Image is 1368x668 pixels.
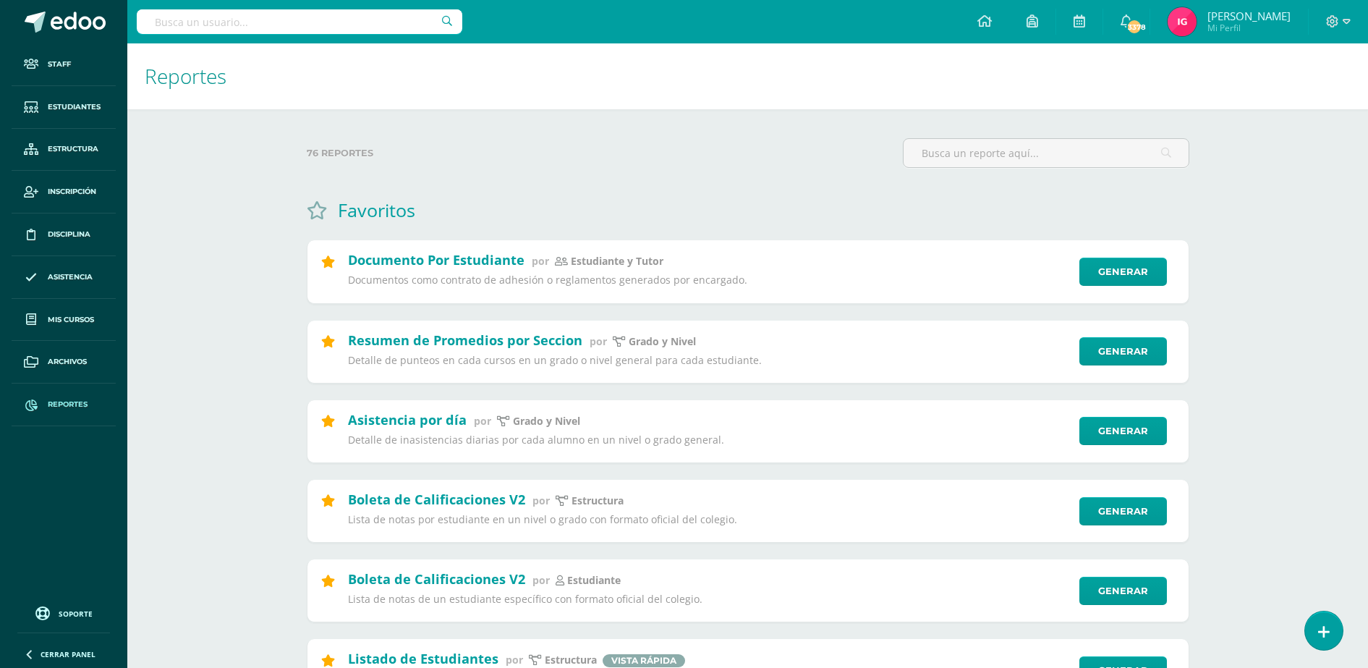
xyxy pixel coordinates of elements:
[348,274,1070,287] p: Documentos como contrato de adhesión o reglamentos generados por encargado.
[348,513,1070,526] p: Lista de notas por estudiante en un nivel o grado con formato oficial del colegio.
[12,171,116,213] a: Inscripción
[17,603,110,622] a: Soporte
[545,654,597,667] p: estructura
[48,314,94,326] span: Mis cursos
[571,255,663,268] p: Estudiante y Tutor
[572,494,624,507] p: Estructura
[567,574,621,587] p: estudiante
[590,334,607,348] span: por
[532,494,550,507] span: por
[48,399,88,410] span: Reportes
[513,415,580,428] p: Grado y Nivel
[1079,258,1167,286] a: Generar
[48,59,71,70] span: Staff
[603,654,685,667] span: Vista rápida
[12,341,116,384] a: Archivos
[1207,22,1291,34] span: Mi Perfil
[48,143,98,155] span: Estructura
[1079,337,1167,365] a: Generar
[1079,417,1167,445] a: Generar
[1079,497,1167,525] a: Generar
[348,411,467,428] h2: Asistencia por día
[137,9,462,34] input: Busca un usuario...
[12,213,116,256] a: Disciplina
[338,198,415,222] h1: Favoritos
[48,101,101,113] span: Estudiantes
[307,138,891,168] label: 76 reportes
[532,573,550,587] span: por
[348,570,525,588] h2: Boleta de Calificaciones V2
[41,649,95,659] span: Cerrar panel
[348,331,582,349] h2: Resumen de Promedios por Seccion
[12,299,116,342] a: Mis cursos
[12,86,116,129] a: Estudiantes
[1079,577,1167,605] a: Generar
[1168,7,1197,36] img: f498d2cff0a95a4868dcc0c3ad4de840.png
[48,271,93,283] span: Asistencia
[532,254,549,268] span: por
[348,593,1070,606] p: Lista de notas de un estudiante específico con formato oficial del colegio.
[348,251,524,269] h2: Documento Por Estudiante
[12,129,116,172] a: Estructura
[474,414,491,428] span: por
[348,650,498,667] h2: Listado de Estudiantes
[48,356,87,368] span: Archivos
[145,62,226,90] span: Reportes
[348,491,525,508] h2: Boleta de Calificaciones V2
[1207,9,1291,23] span: [PERSON_NAME]
[348,354,1070,367] p: Detalle de punteos en cada cursos en un grado o nivel general para cada estudiante.
[12,384,116,426] a: Reportes
[506,653,523,667] span: por
[59,609,93,619] span: Soporte
[12,256,116,299] a: Asistencia
[1126,19,1142,35] span: 3378
[48,229,90,240] span: Disciplina
[904,139,1189,167] input: Busca un reporte aquí...
[348,434,1070,447] p: Detalle de inasistencias diarias por cada alumno en un nivel o grado general.
[12,43,116,86] a: Staff
[629,335,696,348] p: Grado y Nivel
[48,186,96,198] span: Inscripción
